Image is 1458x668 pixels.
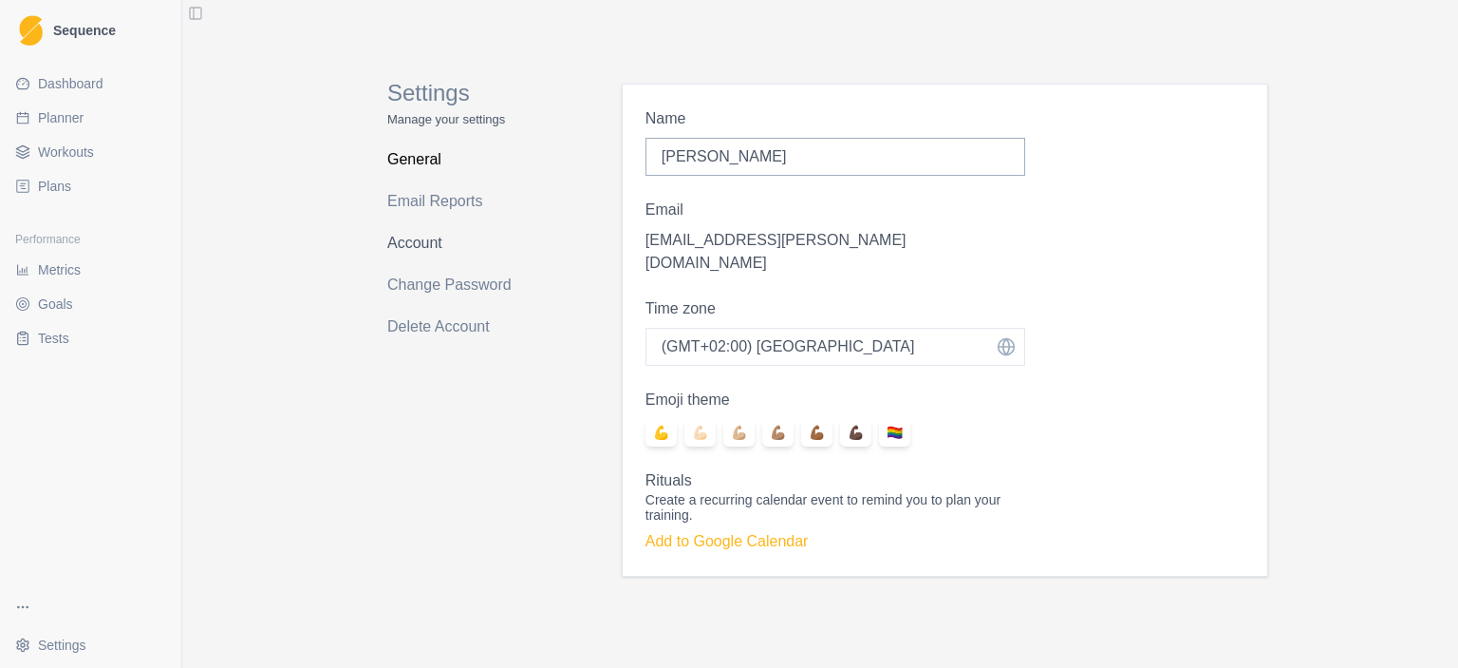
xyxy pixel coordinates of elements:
span: Dashboard [38,74,103,93]
span: Workouts [38,143,94,162]
a: Tests [8,323,174,353]
div: Create a recurring calendar event to remind you to plan your training. [645,492,1025,523]
a: Workouts [8,137,174,167]
div: 💪🏾 [801,419,832,447]
div: 💪🏿 [840,419,871,447]
a: LogoSequence [8,8,174,53]
span: Goals [38,295,73,314]
span: Tests [38,329,69,348]
label: Name [645,107,1014,130]
label: Rituals [645,469,1014,492]
span: Plans [38,177,71,196]
label: Email [645,199,1014,221]
p: Settings [387,76,538,110]
p: [EMAIL_ADDRESS][PERSON_NAME][DOMAIN_NAME] [645,229,1025,275]
a: Dashboard [8,68,174,99]
a: Delete Account [387,312,538,342]
span: Planner [38,108,84,127]
div: Performance [8,224,174,255]
button: Settings [8,630,174,660]
label: Time zone [645,297,1014,320]
a: Change Password [387,270,538,300]
a: Account [387,228,538,258]
a: General [387,144,538,175]
a: Goals [8,289,174,319]
input: Enter your name [645,138,1025,176]
span: Metrics [38,260,81,279]
div: 🏳️‍🌈 [879,419,910,447]
div: 💪🏼 [723,419,755,447]
div: 💪 [645,419,677,447]
a: Add to Google Calendar [645,533,809,549]
label: Emoji theme [645,389,1014,411]
a: Email Reports [387,186,538,217]
a: Plans [8,171,174,201]
a: Planner [8,103,174,133]
div: 💪🏽 [762,419,794,447]
span: Sequence [53,24,116,37]
p: Manage your settings [387,110,538,129]
a: Metrics [8,255,174,285]
div: 💪🏻 [684,419,716,447]
img: Logo [19,15,43,47]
